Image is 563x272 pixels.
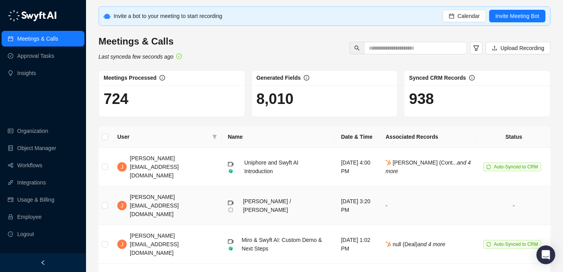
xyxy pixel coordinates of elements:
span: video-camera [228,200,233,206]
span: User [117,132,209,141]
a: Object Manager [17,140,56,156]
span: Miro & Swyft AI: Custom Demo & Next Steps [242,237,322,252]
span: J [121,240,124,249]
span: info-circle [304,75,309,81]
span: J [121,201,124,210]
span: Calendar [457,12,480,20]
th: Status [477,126,550,148]
span: sync [486,242,491,247]
a: Integrations [17,175,46,190]
span: [PERSON_NAME][EMAIL_ADDRESS][DOMAIN_NAME] [130,233,179,256]
i: Last synced a few seconds ago [99,54,173,60]
span: upload [492,45,497,51]
div: Open Intercom Messenger [536,245,555,264]
a: Approval Tasks [17,48,54,64]
span: [PERSON_NAME][EMAIL_ADDRESS][DOMAIN_NAME] [130,155,179,179]
button: Upload Recording [486,42,550,54]
span: sync [486,165,491,169]
span: Meetings Processed [104,75,156,81]
span: filter [211,131,219,143]
a: Insights [17,65,36,81]
span: calendar [449,13,454,19]
span: Upload Recording [500,44,544,52]
td: - [477,186,550,225]
button: Calendar [443,10,486,22]
a: Meetings & Calls [17,31,58,47]
span: Logout [17,226,34,242]
a: Workflows [17,157,42,173]
span: Generated Fields [256,75,301,81]
span: Uniphore and Swyft AI Introduction [244,159,299,174]
span: Auto-Synced to CRM [494,164,538,170]
span: filter [473,45,479,51]
a: Employee [17,209,41,225]
span: video-camera [228,161,233,167]
td: [DATE] 1:02 PM [335,225,379,264]
i: and 4 more [418,241,445,247]
span: [PERSON_NAME][EMAIL_ADDRESS][DOMAIN_NAME] [130,194,179,217]
span: J [121,163,124,171]
td: - [379,186,477,225]
img: logo-small-inverted-DW8HDUn_.png [228,207,233,213]
span: [PERSON_NAME] (Cont... [385,159,471,174]
img: logo-05li4sbe.png [8,10,57,21]
h1: 8,010 [256,90,393,108]
span: null (Deal) [385,241,445,247]
span: [PERSON_NAME] / [PERSON_NAME] [243,198,291,213]
span: info-circle [160,75,165,81]
i: and 4 more [385,159,471,174]
span: check-circle [176,54,182,59]
button: Invite Meeting Bot [489,10,545,22]
span: left [40,260,46,265]
img: grain-rgTwWAhv.png [228,246,233,251]
td: [DATE] 4:00 PM [335,148,379,186]
span: Auto-Synced to CRM [494,242,538,247]
span: Invite a bot to your meeting to start recording [114,13,222,19]
span: Synced CRM Records [409,75,466,81]
th: Name [222,126,335,148]
img: grain-rgTwWAhv.png [228,168,233,174]
span: video-camera [228,239,233,244]
span: search [354,45,360,51]
h1: 938 [409,90,545,108]
th: Associated Records [379,126,477,148]
h3: Meetings & Calls [99,35,182,48]
h1: 724 [104,90,240,108]
span: filter [212,134,217,139]
span: logout [8,231,13,237]
a: Organization [17,123,48,139]
th: Date & Time [335,126,379,148]
a: Usage & Billing [17,192,54,208]
span: info-circle [469,75,475,81]
td: [DATE] 3:20 PM [335,186,379,225]
span: Invite Meeting Bot [495,12,539,20]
